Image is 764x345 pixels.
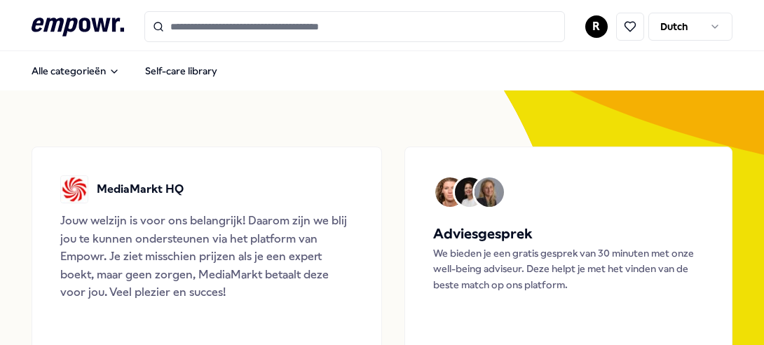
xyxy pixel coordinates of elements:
img: MediaMarkt HQ [60,175,88,203]
button: R [585,15,608,38]
div: Jouw welzijn is voor ons belangrijk! Daarom zijn we blij jou te kunnen ondersteunen via het platf... [60,212,353,302]
button: Alle categorieën [20,57,131,85]
p: MediaMarkt HQ [97,180,184,198]
a: Self-care library [134,57,228,85]
p: We bieden je een gratis gesprek van 30 minuten met onze well-being adviseur. Deze helpt je met he... [433,245,704,292]
img: Avatar [475,177,504,207]
h5: Adviesgesprek [433,223,704,245]
img: Avatar [435,177,465,207]
nav: Main [20,57,228,85]
img: Avatar [455,177,484,207]
input: Search for products, categories or subcategories [144,11,565,42]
